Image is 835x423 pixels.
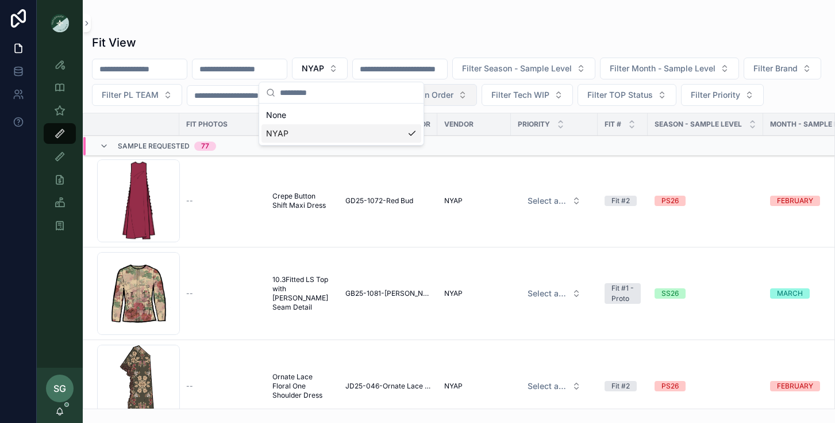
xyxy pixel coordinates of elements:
[452,58,595,79] button: Select Button
[345,382,430,391] a: JD25-046-Ornate Lace Floral Print
[118,142,190,151] span: Sample Requested
[37,46,83,251] div: scrollable content
[53,382,66,395] span: SG
[491,89,549,101] span: Filter Tech WIP
[186,289,259,298] a: --
[272,372,332,400] a: Ornate Lace Floral One Shoulder Dress
[266,128,288,139] span: NYAP
[605,381,641,391] a: Fit #2
[272,192,332,210] a: Crepe Button Shift Maxi Dress
[578,84,676,106] button: Select Button
[777,288,803,299] div: MARCH
[611,283,634,304] div: Fit #1 - Proto
[444,196,504,205] a: NYAP
[691,89,740,101] span: Filter Priority
[92,35,136,51] h1: Fit View
[186,382,259,391] a: --
[611,381,630,391] div: Fit #2
[444,289,504,298] a: NYAP
[201,142,209,151] div: 77
[186,382,193,391] span: --
[655,196,756,206] a: PS26
[661,196,679,206] div: PS26
[345,196,413,205] span: GD25-1072-Red Bud
[605,196,641,206] a: Fit #2
[605,283,641,304] a: Fit #1 - Proto
[387,84,477,106] button: Select Button
[518,375,591,397] a: Select Button
[444,382,463,391] span: NYAP
[518,190,590,211] button: Select Button
[444,196,463,205] span: NYAP
[528,195,567,207] span: Select a HP FIT LEVEL
[292,58,348,79] button: Select Button
[272,275,332,312] a: 10.3Fitted LS Top with [PERSON_NAME] Seam Detail
[186,120,228,129] span: Fit Photos
[518,283,591,304] a: Select Button
[611,196,630,206] div: Fit #2
[102,89,159,101] span: Filter PL TEAM
[186,196,259,205] a: --
[518,283,590,304] button: Select Button
[444,382,504,391] a: NYAP
[518,120,550,129] span: PRIORITY
[528,288,567,299] span: Select a HP FIT LEVEL
[600,58,739,79] button: Select Button
[462,63,572,74] span: Filter Season - Sample Level
[482,84,573,106] button: Select Button
[655,288,756,299] a: SS26
[92,84,182,106] button: Select Button
[610,63,715,74] span: Filter Month - Sample Level
[397,89,453,101] span: Filter On Order
[777,381,813,391] div: FEBRUARY
[744,58,821,79] button: Select Button
[51,14,69,32] img: App logo
[302,63,324,74] span: NYAP
[345,196,430,205] a: GD25-1072-Red Bud
[518,376,590,397] button: Select Button
[655,381,756,391] a: PS26
[259,104,424,145] div: Suggestions
[528,380,567,392] span: Select a HP FIT LEVEL
[655,120,742,129] span: Season - Sample Level
[661,381,679,391] div: PS26
[444,120,474,129] span: Vendor
[753,63,798,74] span: Filter Brand
[186,289,193,298] span: --
[661,288,679,299] div: SS26
[186,196,193,205] span: --
[261,106,421,124] div: None
[605,120,621,129] span: Fit #
[587,89,653,101] span: Filter TOP Status
[444,289,463,298] span: NYAP
[777,196,813,206] div: FEBRUARY
[681,84,764,106] button: Select Button
[345,289,430,298] a: GB25-1081-[PERSON_NAME]
[518,190,591,212] a: Select Button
